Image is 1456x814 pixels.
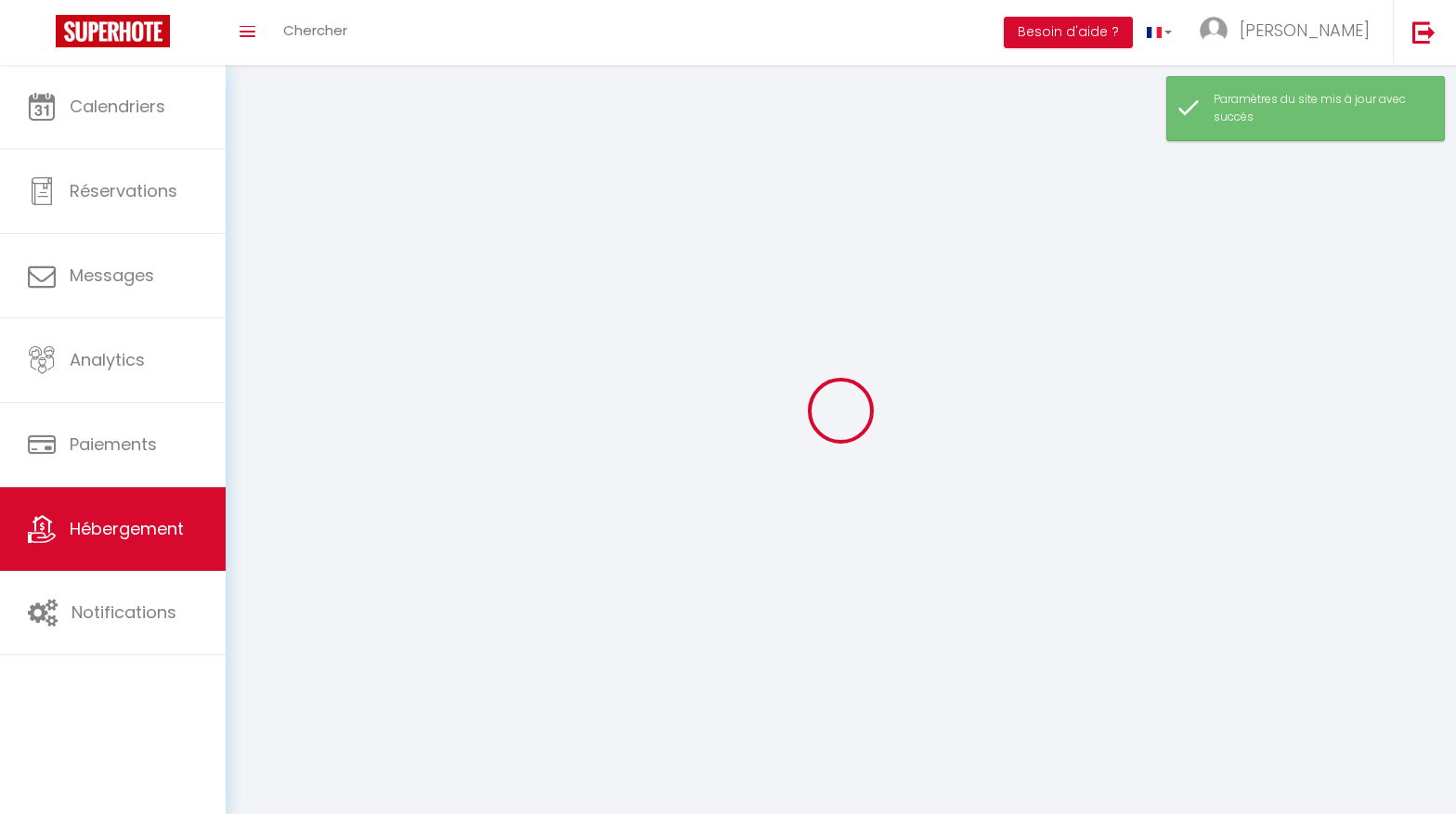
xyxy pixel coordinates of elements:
[1214,91,1425,126] div: Paramètres du site mis à jour avec succès
[70,264,154,287] span: Messages
[70,517,184,540] span: Hébergement
[1004,17,1133,48] button: Besoin d'aide ?
[70,433,157,456] span: Paiements
[1240,19,1370,42] span: [PERSON_NAME]
[56,15,170,47] img: Super Booking
[283,20,347,40] span: Chercher
[1200,17,1228,45] img: ...
[1412,20,1436,44] img: logout
[70,95,165,118] span: Calendriers
[70,348,145,371] span: Analytics
[70,179,177,202] span: Réservations
[71,601,176,624] span: Notifications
